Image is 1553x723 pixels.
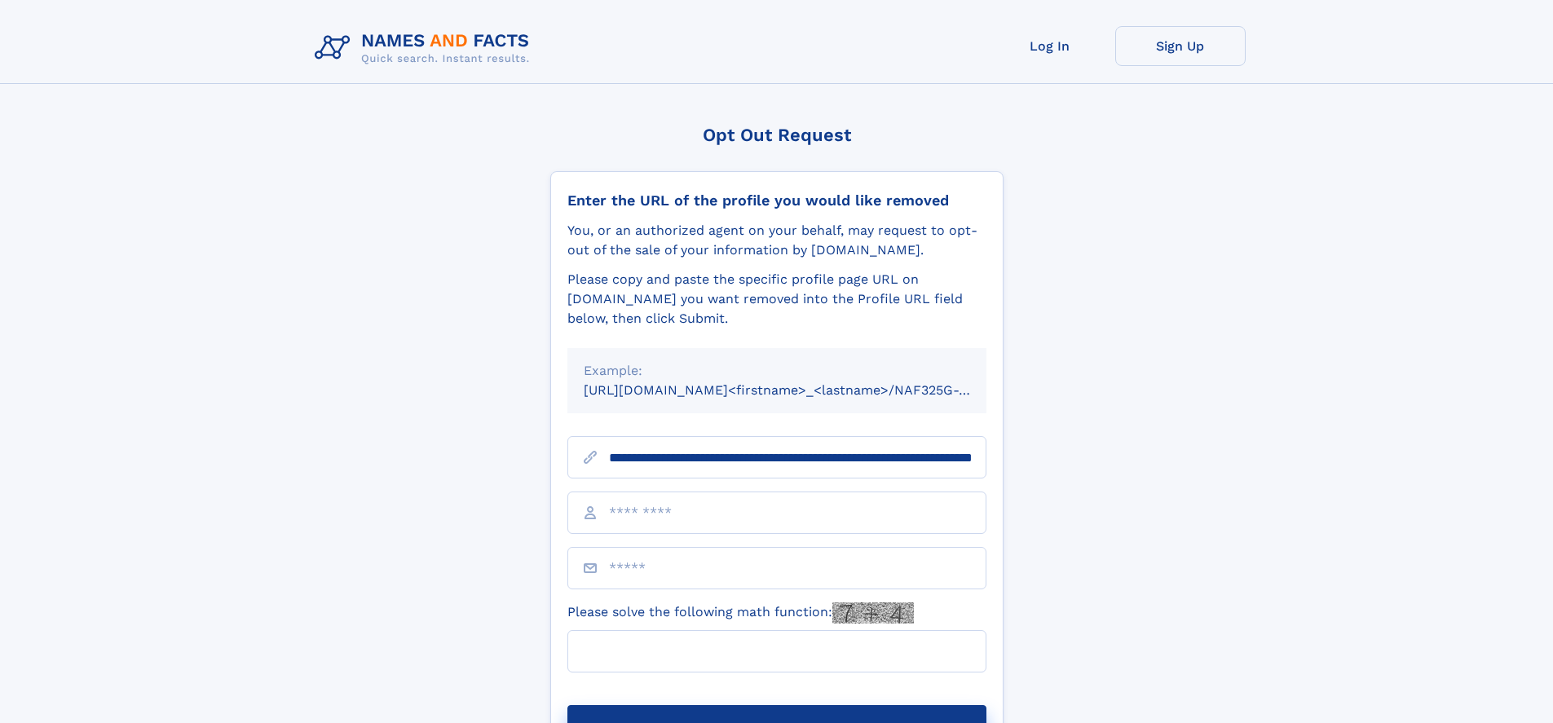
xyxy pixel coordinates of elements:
[567,221,986,260] div: You, or an authorized agent on your behalf, may request to opt-out of the sale of your informatio...
[308,26,543,70] img: Logo Names and Facts
[1115,26,1246,66] a: Sign Up
[550,125,1004,145] div: Opt Out Request
[567,270,986,328] div: Please copy and paste the specific profile page URL on [DOMAIN_NAME] you want removed into the Pr...
[985,26,1115,66] a: Log In
[584,382,1017,398] small: [URL][DOMAIN_NAME]<firstname>_<lastname>/NAF325G-xxxxxxxx
[567,192,986,209] div: Enter the URL of the profile you would like removed
[584,361,970,381] div: Example:
[567,602,914,624] label: Please solve the following math function:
